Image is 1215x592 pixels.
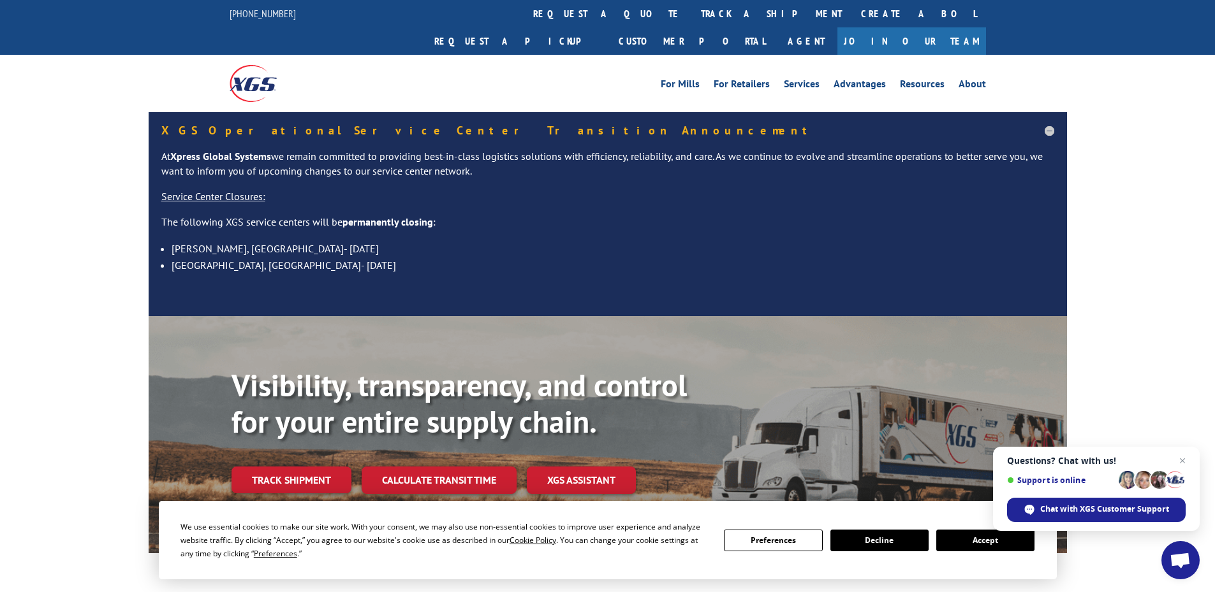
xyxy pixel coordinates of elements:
[232,466,351,493] a: Track shipment
[159,501,1057,579] div: Cookie Consent Prompt
[510,535,556,545] span: Cookie Policy
[775,27,837,55] a: Agent
[1007,498,1186,522] span: Chat with XGS Customer Support
[527,466,636,494] a: XGS ASSISTANT
[609,27,775,55] a: Customer Portal
[1007,456,1186,466] span: Questions? Chat with us!
[172,257,1054,273] li: [GEOGRAPHIC_DATA], [GEOGRAPHIC_DATA]- [DATE]
[161,190,265,203] u: Service Center Closures:
[724,530,822,551] button: Preferences
[714,79,770,93] a: For Retailers
[1007,475,1114,485] span: Support is online
[900,79,945,93] a: Resources
[362,466,517,494] a: Calculate transit time
[837,27,986,55] a: Join Our Team
[784,79,820,93] a: Services
[1040,503,1169,515] span: Chat with XGS Customer Support
[834,79,886,93] a: Advantages
[830,530,929,551] button: Decline
[161,215,1054,240] p: The following XGS service centers will be :
[180,520,709,560] div: We use essential cookies to make our site work. With your consent, we may also use non-essential ...
[661,79,700,93] a: For Mills
[172,240,1054,257] li: [PERSON_NAME], [GEOGRAPHIC_DATA]- [DATE]
[254,548,297,559] span: Preferences
[230,7,296,20] a: [PHONE_NUMBER]
[161,149,1054,190] p: At we remain committed to providing best-in-class logistics solutions with efficiency, reliabilit...
[342,215,433,228] strong: permanently closing
[936,530,1035,551] button: Accept
[232,365,687,442] b: Visibility, transparency, and control for your entire supply chain.
[425,27,609,55] a: Request a pickup
[170,150,271,162] strong: Xpress Global Systems
[959,79,986,93] a: About
[1161,541,1200,579] a: Open chat
[161,125,1054,136] h5: XGS Operational Service Center Transition Announcement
